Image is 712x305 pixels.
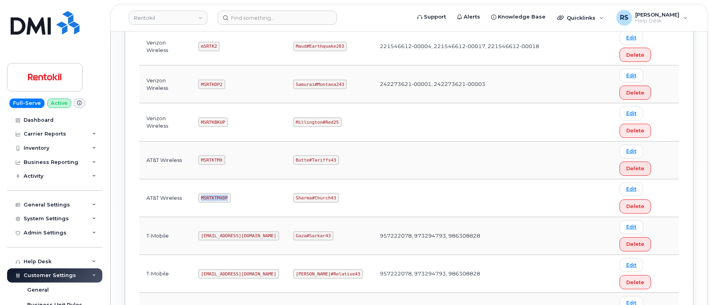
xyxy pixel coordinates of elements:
[198,117,228,127] code: MSRTKBKUP
[451,9,486,25] a: Alerts
[620,145,643,158] a: Edit
[626,240,644,248] span: Delete
[198,269,279,279] code: [EMAIL_ADDRESS][DOMAIN_NAME]
[198,193,231,203] code: MSRTKTMXDP
[626,165,644,172] span: Delete
[626,279,644,286] span: Delete
[620,86,651,100] button: Delete
[373,28,571,65] td: 221546612-00004, 221546612-00017, 221546612-00018
[139,255,191,293] td: T-Mobile
[620,162,651,176] button: Delete
[139,141,191,179] td: AT&T Wireless
[620,199,651,214] button: Delete
[486,9,551,25] a: Knowledge Base
[373,217,571,255] td: 957222078, 973294793, 986308828
[198,80,225,89] code: MSRTKDP2
[293,193,339,203] code: Sharma#Church43
[635,18,679,24] span: Help Desk
[620,69,643,82] a: Edit
[198,231,279,241] code: [EMAIL_ADDRESS][DOMAIN_NAME]
[198,155,225,165] code: MSRTKTMX
[626,51,644,59] span: Delete
[626,89,644,97] span: Delete
[293,80,347,89] code: Samurai#Montana243
[139,65,191,103] td: Verizon Wireless
[620,48,651,62] button: Delete
[620,237,651,251] button: Delete
[620,13,629,22] span: RS
[626,127,644,134] span: Delete
[293,231,333,241] code: Gaza#Sarkar43
[620,106,643,120] a: Edit
[139,179,191,217] td: AT&T Wireless
[620,275,651,289] button: Delete
[620,31,643,45] a: Edit
[620,182,643,196] a: Edit
[293,155,339,165] code: Butte#Tariffs43
[218,11,337,25] input: Find something...
[293,269,363,279] code: [PERSON_NAME]#Relative43
[464,13,480,21] span: Alerts
[424,13,446,21] span: Support
[139,103,191,141] td: Verizon Wireless
[139,28,191,65] td: Verizon Wireless
[678,271,706,299] iframe: Messenger Launcher
[139,217,191,255] td: T-Mobile
[626,203,644,210] span: Delete
[293,117,342,127] code: Millington#Red25
[198,42,220,51] code: mSRTK2
[293,42,347,51] code: Maud#Earthquake203
[567,15,595,21] span: Quicklinks
[552,10,609,26] div: Quicklinks
[635,11,679,18] span: [PERSON_NAME]
[620,258,643,272] a: Edit
[611,10,693,26] div: Randy Sayres
[129,11,207,25] a: Rentokil
[373,65,571,103] td: 242273621-00001, 242273621-00003
[498,13,546,21] span: Knowledge Base
[412,9,451,25] a: Support
[373,255,571,293] td: 957222078, 973294793, 986308828
[620,220,643,234] a: Edit
[620,124,651,138] button: Delete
